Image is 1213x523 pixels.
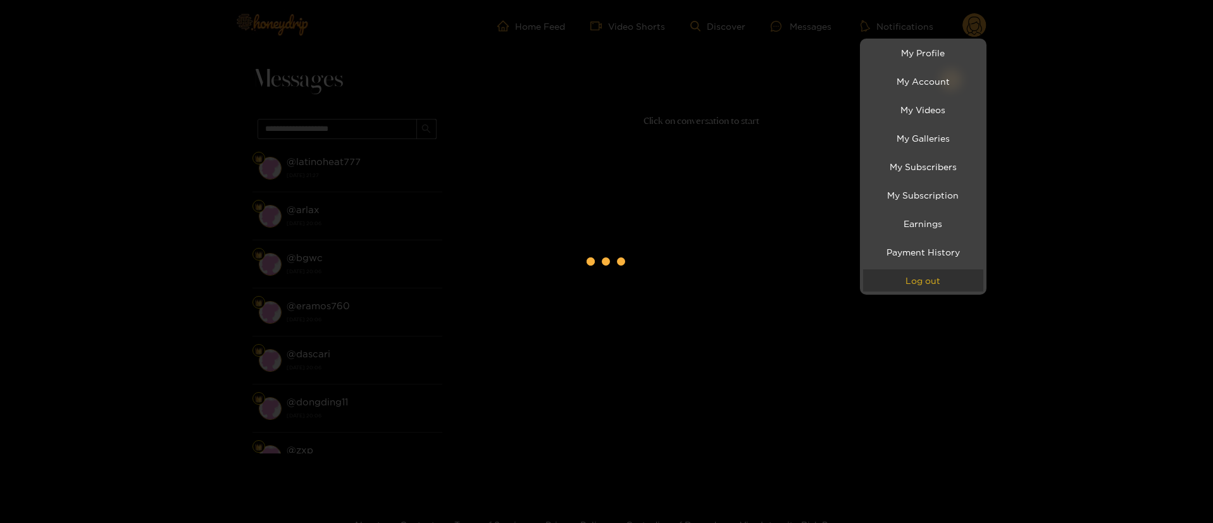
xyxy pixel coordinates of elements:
a: My Galleries [863,127,983,149]
a: My Subscribers [863,156,983,178]
a: My Profile [863,42,983,64]
button: Log out [863,269,983,292]
a: Payment History [863,241,983,263]
a: My Subscription [863,184,983,206]
a: Earnings [863,212,983,235]
a: My Account [863,70,983,92]
a: My Videos [863,99,983,121]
